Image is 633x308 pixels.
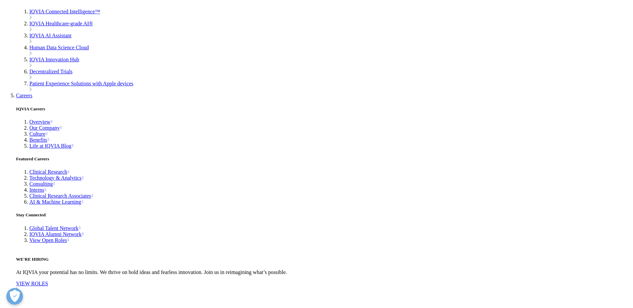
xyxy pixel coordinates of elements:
[29,225,80,231] a: Global Talent Network
[29,33,71,38] a: IQVIA AI Assistant
[16,269,630,275] p: At IQVIA your potential has no limits. We thrive on bold ideas and fearless innovation. Join us i...
[29,175,83,181] a: Technology & Analytics
[16,257,630,262] h5: WE'RE HIRING
[29,81,133,86] a: Patient Experience Solutions with Apple devices
[16,212,630,218] h5: Stay Connected
[29,199,83,205] a: AI & Machine Learning
[16,106,630,112] h5: IQVIA Careers
[29,69,72,74] a: Decentralized Trials
[29,45,89,50] a: Human Data Science Cloud
[16,156,630,162] h5: Featured Careers
[29,169,69,175] a: Clinical Research
[29,187,46,193] a: Interns
[16,281,630,298] a: VIEW ROLES
[29,57,79,62] a: IQVIA Innovation Hub
[29,137,49,143] a: Benefits
[29,143,73,149] a: Life at IQVIA Blog
[29,181,55,187] a: Consulting
[29,9,100,14] a: IQVIA Connected Intelligence™
[29,119,52,125] a: Overview
[16,93,32,98] a: Careers
[29,21,93,26] a: IQVIA Healthcare-grade AI®
[29,231,84,237] a: IQVIA Alumni Network
[29,237,69,243] a: View Open Roles
[29,131,47,137] a: Culture
[6,288,23,305] button: Open Preferences
[29,125,62,131] a: Our Company
[29,193,93,199] a: Clinical Research Associates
